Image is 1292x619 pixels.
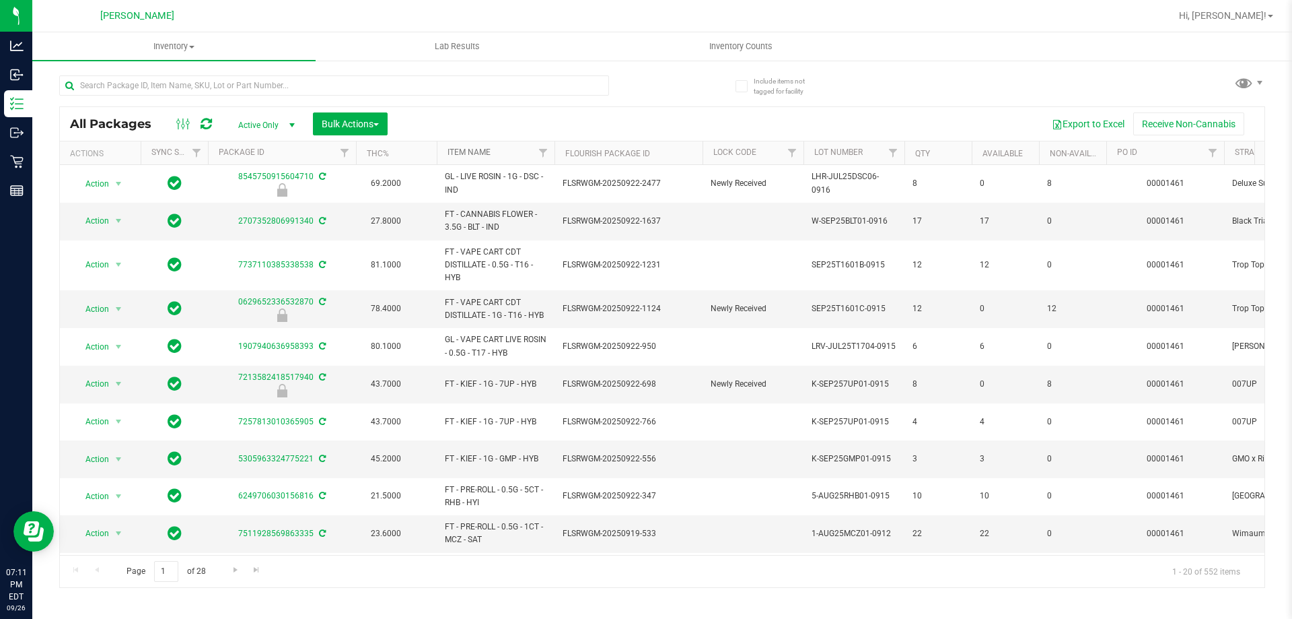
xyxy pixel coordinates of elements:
[316,32,599,61] a: Lab Results
[912,527,964,540] span: 22
[238,216,314,226] a: 2707352806991340
[812,170,896,196] span: LHR-JUL25DSC06-0916
[168,486,182,505] span: In Sync
[110,337,127,356] span: select
[168,211,182,230] span: In Sync
[980,416,1031,428] span: 4
[73,524,110,543] span: Action
[168,449,182,468] span: In Sync
[1147,529,1184,538] a: 00001461
[1147,178,1184,188] a: 00001461
[812,453,896,465] span: K-SEP25GMP01-0915
[1047,416,1098,428] span: 0
[10,97,24,110] inline-svg: Inventory
[980,177,1031,190] span: 0
[168,299,182,318] span: In Sync
[59,75,609,96] input: Search Package ID, Item Name, SKU, Lot or Part Number...
[364,412,408,432] span: 43.7000
[599,32,882,61] a: Inventory Counts
[1047,259,1098,271] span: 0
[317,172,326,181] span: Sync from Compliance System
[317,454,326,463] span: Sync from Compliance System
[186,141,208,164] a: Filter
[10,184,24,197] inline-svg: Reports
[110,374,127,393] span: select
[814,148,863,157] a: Lot Number
[110,524,127,543] span: select
[445,296,546,322] span: FT - VAPE CART CDT DISTILLATE - 1G - T16 - HYB
[168,337,182,356] span: In Sync
[238,491,314,500] a: 6249706030156816
[367,149,389,158] a: THC%
[317,297,326,306] span: Sync from Compliance System
[32,32,316,61] a: Inventory
[1147,304,1184,313] a: 00001461
[912,378,964,391] span: 8
[445,453,546,465] span: FT - KIEF - 1G - GMP - HYB
[73,337,110,356] span: Action
[1047,490,1098,502] span: 0
[445,208,546,234] span: FT - CANNABIS FLOWER - 3.5G - BLT - IND
[1050,149,1110,158] a: Non-Available
[115,561,217,582] span: Page of 28
[70,117,165,131] span: All Packages
[73,450,110,469] span: Action
[980,259,1031,271] span: 12
[151,148,203,157] a: Sync Status
[1047,177,1098,190] span: 8
[445,378,546,391] span: FT - KIEF - 1G - 7UP - HYB
[982,149,1023,158] a: Available
[915,149,930,158] a: Qty
[912,259,964,271] span: 12
[110,255,127,274] span: select
[563,490,694,502] span: FLSRWGM-20250922-347
[912,490,964,502] span: 10
[100,10,174,22] span: [PERSON_NAME]
[364,486,408,506] span: 21.5000
[73,174,110,193] span: Action
[10,155,24,168] inline-svg: Retail
[225,561,245,579] a: Go to the next page
[322,119,379,129] span: Bulk Actions
[563,527,694,540] span: FLSRWGM-20250919-533
[563,215,694,228] span: FLSRWGM-20250922-1637
[364,211,408,231] span: 27.8000
[238,529,314,538] a: 7511928569863335
[812,378,896,391] span: K-SEP257UP01-0915
[110,300,127,319] span: select
[563,378,694,391] span: FLSRWGM-20250922-698
[1147,417,1184,426] a: 00001461
[713,148,756,157] a: Lock Code
[563,340,694,353] span: FLSRWGM-20250922-950
[563,259,694,271] span: FLSRWGM-20250922-1231
[238,172,314,181] a: 8545750915604710
[980,215,1031,228] span: 17
[812,416,896,428] span: K-SEP257UP01-0915
[445,246,546,285] span: FT - VAPE CART CDT DISTILLATE - 0.5G - T16 - HYB
[219,148,264,157] a: Package ID
[445,416,546,428] span: FT - KIEF - 1G - 7UP - HYB
[238,260,314,269] a: 7737110385338538
[238,417,314,426] a: 7257813010365905
[781,141,803,164] a: Filter
[1147,216,1184,226] a: 00001461
[206,384,358,397] div: Newly Received
[1147,379,1184,389] a: 00001461
[1117,148,1137,157] a: PO ID
[912,302,964,315] span: 12
[364,449,408,469] span: 45.2000
[73,211,110,230] span: Action
[563,453,694,465] span: FLSRWGM-20250922-556
[1047,215,1098,228] span: 0
[1047,340,1098,353] span: 0
[110,211,127,230] span: select
[13,511,54,552] iframe: Resource center
[711,378,795,391] span: Newly Received
[445,484,546,509] span: FT - PRE-ROLL - 0.5G - 5CT - RHB - HYI
[110,450,127,469] span: select
[32,40,316,53] span: Inventory
[6,603,26,613] p: 09/26
[168,374,182,393] span: In Sync
[206,183,358,197] div: Newly Received
[912,215,964,228] span: 17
